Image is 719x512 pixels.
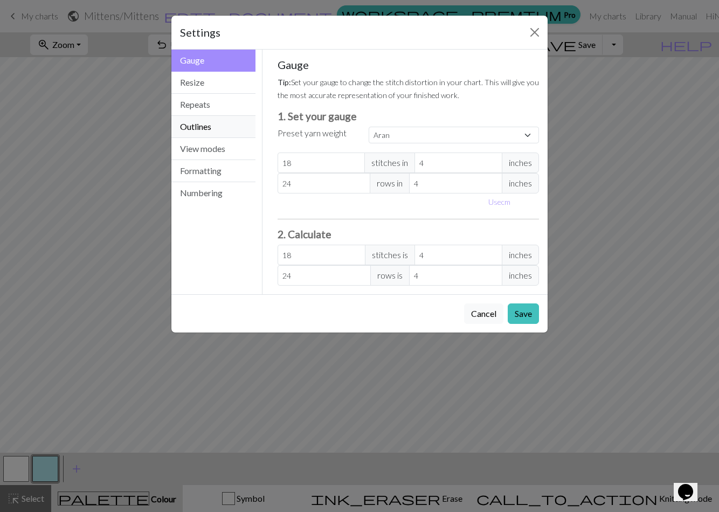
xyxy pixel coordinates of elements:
h5: Gauge [278,58,540,71]
button: Numbering [171,182,255,204]
small: Set your gauge to change the stitch distortion in your chart. This will give you the most accurat... [278,78,539,100]
span: inches [502,173,539,193]
span: inches [502,245,539,265]
span: rows is [370,265,410,286]
button: Close [526,24,543,41]
h3: 2. Calculate [278,228,540,240]
span: stitches is [365,245,415,265]
button: Save [508,303,539,324]
button: Usecm [483,193,515,210]
button: Resize [171,72,255,94]
button: Outlines [171,116,255,138]
span: inches [502,153,539,173]
span: inches [502,265,539,286]
iframe: chat widget [674,469,708,501]
span: stitches in [364,153,415,173]
h5: Settings [180,24,220,40]
button: Gauge [171,50,255,72]
button: Cancel [464,303,503,324]
strong: Tip: [278,78,291,87]
button: Formatting [171,160,255,182]
span: rows in [370,173,410,193]
button: View modes [171,138,255,160]
h3: 1. Set your gauge [278,110,540,122]
label: Preset yarn weight [278,127,347,140]
button: Repeats [171,94,255,116]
